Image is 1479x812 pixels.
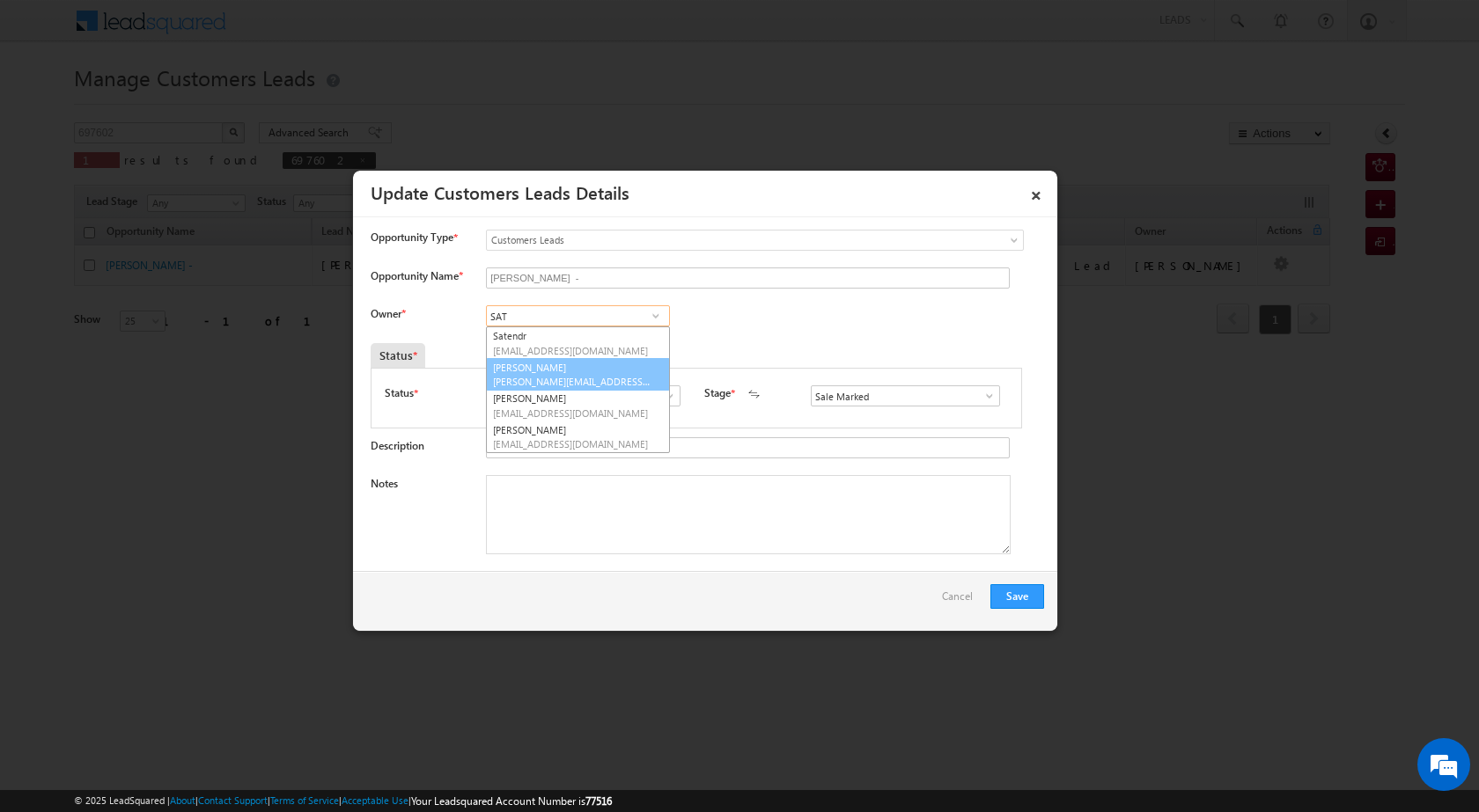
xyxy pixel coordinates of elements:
a: [PERSON_NAME] [487,390,669,421]
input: Type to Search [486,305,670,326]
label: Stage [704,385,731,401]
a: Contact Support [198,794,268,806]
a: [PERSON_NAME] [486,358,670,391]
span: Opportunity Type [371,230,453,245]
a: Terms of Service [270,794,339,806]
a: Cancel [942,584,982,618]
a: Show All Items [644,307,666,325]
label: Description [371,439,424,452]
span: [EMAIL_ADDRESS][DOMAIN_NAME] [493,344,651,357]
a: × [1021,177,1051,208]
a: Acceptable Use [342,794,408,806]
span: [EMAIL_ADDRESS][DOMAIN_NAME] [493,437,651,450]
div: Status [371,343,425,368]
a: About [170,794,195,806]
img: d_60004797649_company_0_60004797649 [30,92,74,115]
div: Chat with us now [92,92,296,115]
a: [PERSON_NAME] [487,421,669,453]
span: [PERSON_NAME][EMAIL_ADDRESS][DOMAIN_NAME] [493,375,651,388]
a: Satendr [487,327,669,359]
span: Your Leadsquared Account Number is [411,794,612,808]
span: Customers Leads [487,232,952,248]
label: Status [385,385,414,401]
button: Save [990,584,1044,609]
span: © 2025 LeadSquared | | | | | [74,793,612,809]
div: Minimize live chat window [289,9,331,51]
label: Opportunity Name [371,269,462,282]
a: Show All Items [974,387,996,405]
input: Type to Search [811,385,1000,406]
a: Update Customers Leads Details [371,179,629,204]
label: Notes [371,477,398,490]
textarea: Type your message and hit 'Enter' [23,163,321,527]
span: 77516 [585,794,612,808]
label: Owner [371,307,405,320]
span: [EMAIL_ADDRESS][DOMAIN_NAME] [493,406,651,420]
a: Show All Items [654,387,676,405]
em: Start Chat [239,542,320,566]
a: Customers Leads [486,230,1024,251]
